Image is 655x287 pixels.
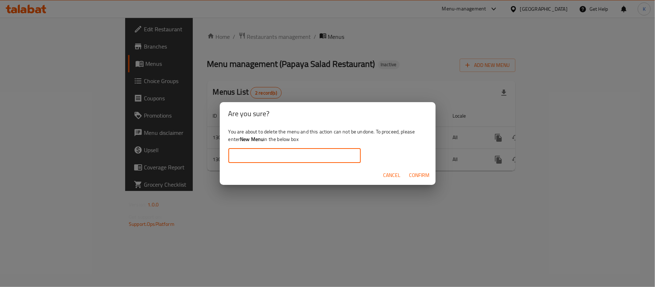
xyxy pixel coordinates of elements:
[409,171,430,180] span: Confirm
[240,135,263,144] b: New Menu
[228,108,427,119] h2: Are you sure?
[381,169,404,182] button: Cancel
[383,171,401,180] span: Cancel
[220,125,436,165] div: You are about to delete the menu and this action can not be undone. To proceed, please enter in t...
[406,169,433,182] button: Confirm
